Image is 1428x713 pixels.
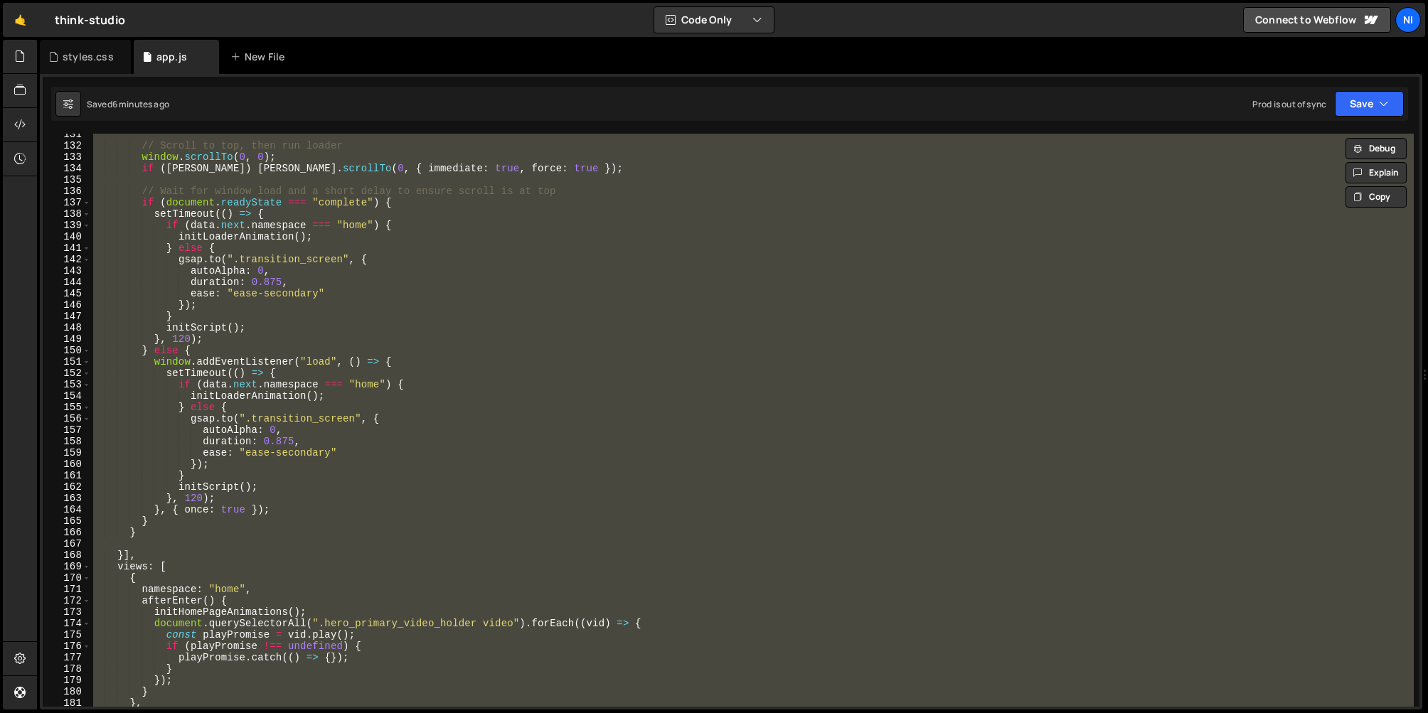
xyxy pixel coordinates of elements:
[43,436,91,447] div: 158
[43,299,91,311] div: 146
[43,390,91,402] div: 154
[43,686,91,697] div: 180
[1346,162,1407,183] button: Explain
[43,481,91,493] div: 162
[43,413,91,424] div: 156
[87,98,169,110] div: Saved
[43,140,91,151] div: 132
[43,174,91,186] div: 135
[63,50,114,64] div: styles.css
[43,572,91,584] div: 170
[43,493,91,504] div: 163
[230,50,290,64] div: New File
[1346,186,1407,208] button: Copy
[43,550,91,561] div: 168
[1395,7,1421,33] a: Ni
[43,163,91,174] div: 134
[43,606,91,618] div: 173
[43,322,91,333] div: 148
[43,652,91,663] div: 177
[43,697,91,709] div: 181
[1252,98,1326,110] div: Prod is out of sync
[43,151,91,163] div: 133
[43,561,91,572] div: 169
[43,242,91,254] div: 141
[43,277,91,288] div: 144
[43,129,91,140] div: 131
[43,675,91,686] div: 179
[43,459,91,470] div: 160
[43,368,91,379] div: 152
[43,345,91,356] div: 150
[43,265,91,277] div: 143
[43,595,91,606] div: 172
[43,515,91,527] div: 165
[43,197,91,208] div: 137
[43,220,91,231] div: 139
[112,98,169,110] div: 6 minutes ago
[43,333,91,345] div: 149
[55,11,125,28] div: think-studio
[43,288,91,299] div: 145
[43,254,91,265] div: 142
[43,231,91,242] div: 140
[43,584,91,595] div: 171
[43,186,91,197] div: 136
[43,527,91,538] div: 166
[1335,91,1404,117] button: Save
[43,447,91,459] div: 159
[43,618,91,629] div: 174
[1243,7,1391,33] a: Connect to Webflow
[43,402,91,413] div: 155
[43,629,91,640] div: 175
[43,640,91,652] div: 176
[43,379,91,390] div: 153
[43,208,91,220] div: 138
[654,7,774,33] button: Code Only
[43,663,91,675] div: 178
[3,3,38,37] a: 🤙
[1346,138,1407,159] button: Debug
[43,424,91,436] div: 157
[43,504,91,515] div: 164
[43,356,91,368] div: 151
[43,538,91,550] div: 167
[156,50,187,64] div: app.js
[43,311,91,322] div: 147
[43,470,91,481] div: 161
